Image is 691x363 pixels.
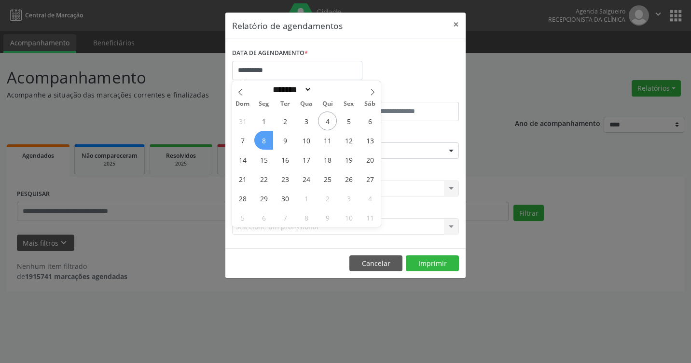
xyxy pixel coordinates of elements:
[254,131,273,150] span: Setembro 8, 2025
[297,208,316,227] span: Outubro 8, 2025
[254,208,273,227] span: Outubro 6, 2025
[339,208,358,227] span: Outubro 10, 2025
[232,101,253,107] span: Dom
[276,189,294,208] span: Setembro 30, 2025
[360,131,379,150] span: Setembro 13, 2025
[276,131,294,150] span: Setembro 9, 2025
[276,112,294,130] span: Setembro 2, 2025
[318,131,337,150] span: Setembro 11, 2025
[317,101,338,107] span: Qui
[276,169,294,188] span: Setembro 23, 2025
[276,150,294,169] span: Setembro 16, 2025
[360,112,379,130] span: Setembro 6, 2025
[318,189,337,208] span: Outubro 2, 2025
[233,150,252,169] span: Setembro 14, 2025
[318,112,337,130] span: Setembro 4, 2025
[254,150,273,169] span: Setembro 15, 2025
[339,169,358,188] span: Setembro 26, 2025
[276,208,294,227] span: Outubro 7, 2025
[233,112,252,130] span: Agosto 31, 2025
[339,112,358,130] span: Setembro 5, 2025
[275,101,296,107] span: Ter
[318,169,337,188] span: Setembro 25, 2025
[233,208,252,227] span: Outubro 5, 2025
[406,255,459,272] button: Imprimir
[254,169,273,188] span: Setembro 22, 2025
[254,112,273,130] span: Setembro 1, 2025
[339,131,358,150] span: Setembro 12, 2025
[318,150,337,169] span: Setembro 18, 2025
[348,87,459,102] label: ATÉ
[296,101,317,107] span: Qua
[360,169,379,188] span: Setembro 27, 2025
[339,189,358,208] span: Outubro 3, 2025
[318,208,337,227] span: Outubro 9, 2025
[349,255,402,272] button: Cancelar
[360,208,379,227] span: Outubro 11, 2025
[312,84,344,95] input: Year
[359,101,381,107] span: Sáb
[253,101,275,107] span: Seg
[297,169,316,188] span: Setembro 24, 2025
[297,131,316,150] span: Setembro 10, 2025
[360,189,379,208] span: Outubro 4, 2025
[254,189,273,208] span: Setembro 29, 2025
[269,84,312,95] select: Month
[232,46,308,61] label: DATA DE AGENDAMENTO
[233,189,252,208] span: Setembro 28, 2025
[446,13,466,36] button: Close
[338,101,359,107] span: Sex
[233,131,252,150] span: Setembro 7, 2025
[360,150,379,169] span: Setembro 20, 2025
[297,189,316,208] span: Outubro 1, 2025
[339,150,358,169] span: Setembro 19, 2025
[232,19,343,32] h5: Relatório de agendamentos
[297,112,316,130] span: Setembro 3, 2025
[297,150,316,169] span: Setembro 17, 2025
[233,169,252,188] span: Setembro 21, 2025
